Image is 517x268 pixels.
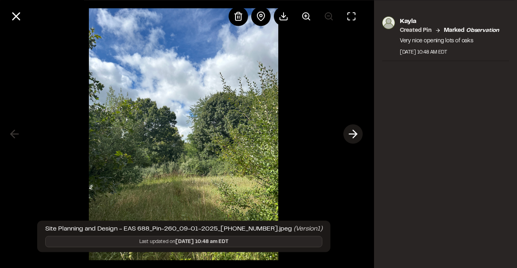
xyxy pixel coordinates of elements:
div: View pin on map [251,6,271,26]
button: Zoom in [296,6,316,26]
img: photo [382,16,395,29]
em: observation [466,28,499,33]
p: Created Pin [400,26,432,35]
button: Toggle Fullscreen [342,6,361,26]
p: Kayla [400,16,499,26]
div: [DATE] 10:48 AM EDT [400,48,499,56]
p: Very nice opening lots of oaks [400,36,499,45]
p: Marked [444,26,499,35]
button: Close modal [6,6,26,26]
button: Next photo [343,125,363,144]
